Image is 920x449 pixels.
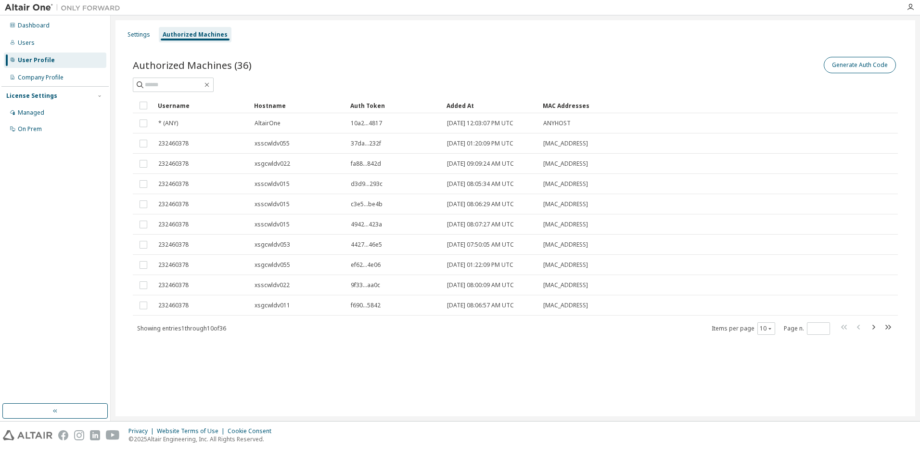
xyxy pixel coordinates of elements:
[137,324,226,332] span: Showing entries 1 through 10 of 36
[255,302,290,309] span: xsgcwldv011
[351,221,382,228] span: 4942...423a
[158,140,189,147] span: 232460378
[351,281,380,289] span: 9f33...aa0c
[18,74,64,81] div: Company Profile
[158,241,189,249] span: 232460378
[90,430,100,440] img: linkedin.svg
[351,302,381,309] span: f690...5842
[255,261,290,269] span: xsgcwldv055
[712,322,775,335] span: Items per page
[255,221,290,228] span: xsscwldv015
[543,160,588,168] span: [MAC_ADDRESS]
[158,302,189,309] span: 232460378
[447,221,514,228] span: [DATE] 08:07:27 AM UTC
[6,92,57,100] div: License Settings
[543,241,588,249] span: [MAC_ADDRESS]
[760,325,773,332] button: 10
[255,140,290,147] span: xsscwldv055
[106,430,120,440] img: youtube.svg
[18,56,55,64] div: User Profile
[351,241,382,249] span: 4427...46e5
[255,241,290,249] span: xsgcwldv053
[255,281,290,289] span: xsscwldv022
[254,98,343,113] div: Hostname
[128,31,150,39] div: Settings
[447,140,513,147] span: [DATE] 01:20:09 PM UTC
[543,302,588,309] span: [MAC_ADDRESS]
[351,200,383,208] span: c3e5...be4b
[350,98,439,113] div: Auth Token
[543,140,588,147] span: [MAC_ADDRESS]
[543,221,588,228] span: [MAC_ADDRESS]
[18,125,42,133] div: On Prem
[543,119,571,127] span: ANYHOST
[824,57,896,73] button: Generate Auth Code
[255,119,281,127] span: AltairOne
[255,180,290,188] span: xsscwldv015
[128,427,157,435] div: Privacy
[255,160,290,168] span: xsgcwldv022
[784,322,830,335] span: Page n.
[447,98,535,113] div: Added At
[74,430,84,440] img: instagram.svg
[157,427,228,435] div: Website Terms of Use
[543,200,588,208] span: [MAC_ADDRESS]
[3,430,52,440] img: altair_logo.svg
[163,31,228,39] div: Authorized Machines
[18,109,44,117] div: Managed
[158,221,189,228] span: 232460378
[351,119,382,127] span: 10a2...4817
[158,160,189,168] span: 232460378
[158,119,178,127] span: * (ANY)
[351,160,381,168] span: fa88...842d
[543,98,797,113] div: MAC Addresses
[351,140,381,147] span: 37da...232f
[447,180,514,188] span: [DATE] 08:05:34 AM UTC
[58,430,68,440] img: facebook.svg
[158,200,189,208] span: 232460378
[133,58,252,72] span: Authorized Machines (36)
[447,119,513,127] span: [DATE] 12:03:07 PM UTC
[158,98,246,113] div: Username
[228,427,277,435] div: Cookie Consent
[543,281,588,289] span: [MAC_ADDRESS]
[543,261,588,269] span: [MAC_ADDRESS]
[447,200,514,208] span: [DATE] 08:06:29 AM UTC
[543,180,588,188] span: [MAC_ADDRESS]
[18,39,35,47] div: Users
[447,160,514,168] span: [DATE] 09:09:24 AM UTC
[447,281,514,289] span: [DATE] 08:00:09 AM UTC
[128,435,277,443] p: © 2025 Altair Engineering, Inc. All Rights Reserved.
[158,281,189,289] span: 232460378
[158,180,189,188] span: 232460378
[18,22,50,29] div: Dashboard
[255,200,290,208] span: xsscwldv015
[447,261,513,269] span: [DATE] 01:22:09 PM UTC
[447,241,514,249] span: [DATE] 07:50:05 AM UTC
[158,261,189,269] span: 232460378
[351,261,381,269] span: ef62...4e06
[5,3,125,13] img: Altair One
[351,180,383,188] span: d3d9...293c
[447,302,514,309] span: [DATE] 08:06:57 AM UTC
